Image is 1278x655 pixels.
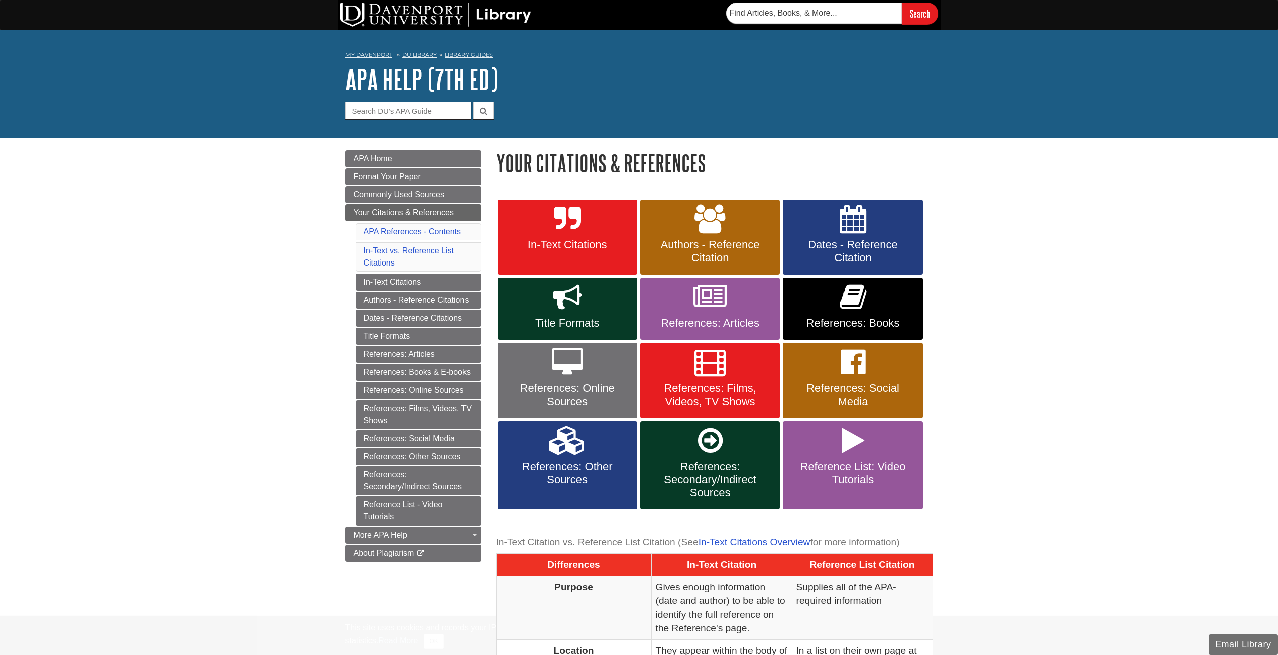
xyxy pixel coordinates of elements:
a: In-Text Citations [498,200,637,275]
p: Purpose [501,580,647,594]
a: Dates - Reference Citations [356,310,481,327]
nav: breadcrumb [345,48,933,64]
caption: In-Text Citation vs. Reference List Citation (See for more information) [496,531,933,554]
a: Reference List - Video Tutorials [356,496,481,526]
a: APA References - Contents [364,227,461,236]
span: References: Articles [648,317,772,330]
td: Supplies all of the APA-required information [792,576,933,639]
span: References: Books [790,317,915,330]
span: APA Home [354,154,392,163]
span: Your Citations & References [354,208,454,217]
a: Reference List: Video Tutorials [783,421,922,509]
span: About Plagiarism [354,549,414,557]
span: Reference List: Video Tutorials [790,460,915,486]
span: References: Social Media [790,382,915,408]
a: Library Guides [445,51,493,58]
a: References: Articles [640,278,780,340]
a: APA Home [345,150,481,167]
form: Searches DU Library's articles, books, and more [726,3,938,24]
a: Authors - Reference Citation [640,200,780,275]
div: Guide Page Menu [345,150,481,562]
button: Email Library [1209,634,1278,655]
div: This site uses cookies and records your IP address for usage statistics. Additionally, we use Goo... [345,622,933,649]
a: In-Text vs. Reference List Citations [364,246,454,267]
span: Differences [547,559,600,570]
span: Title Formats [505,317,630,330]
a: Title Formats [498,278,637,340]
span: References: Online Sources [505,382,630,408]
span: In-Text Citations [505,238,630,251]
a: References: Other Sources [498,421,637,509]
a: References: Articles [356,346,481,363]
a: My Davenport [345,51,392,59]
a: About Plagiarism [345,545,481,562]
a: APA Help (7th Ed) [345,64,498,95]
input: Search DU's APA Guide [345,102,471,119]
img: DU Library [340,3,531,27]
i: This link opens in a new window [416,550,425,557]
a: References: Films, Videos, TV Shows [356,400,481,429]
a: Your Citations & References [345,204,481,221]
span: References: Secondary/Indirect Sources [648,460,772,499]
span: References: Other Sources [505,460,630,486]
a: DU Library [402,51,437,58]
span: Commonly Used Sources [354,190,444,199]
a: References: Social Media [783,343,922,418]
a: In-Text Citations Overview [699,537,810,547]
a: References: Other Sources [356,448,481,465]
a: Dates - Reference Citation [783,200,922,275]
button: Close [424,634,443,649]
a: References: Books [783,278,922,340]
a: In-Text Citations [356,274,481,291]
a: References: Films, Videos, TV Shows [640,343,780,418]
a: Read More [378,636,418,645]
span: Authors - Reference Citation [648,238,772,265]
h1: Your Citations & References [496,150,933,176]
span: Reference List Citation [810,559,915,570]
a: References: Secondary/Indirect Sources [356,466,481,495]
a: Format Your Paper [345,168,481,185]
a: References: Online Sources [356,382,481,399]
a: References: Social Media [356,430,481,447]
td: Gives enough information (date and author) to be able to identify the full reference on the Refer... [651,576,792,639]
a: Commonly Used Sources [345,186,481,203]
span: Format Your Paper [354,172,421,181]
a: References: Online Sources [498,343,637,418]
a: Authors - Reference Citations [356,292,481,309]
a: References: Books & E-books [356,364,481,381]
span: Dates - Reference Citation [790,238,915,265]
input: Search [902,3,938,24]
span: References: Films, Videos, TV Shows [648,382,772,408]
input: Find Articles, Books, & More... [726,3,902,24]
span: More APA Help [354,531,407,539]
a: More APA Help [345,527,481,544]
a: Title Formats [356,328,481,345]
a: References: Secondary/Indirect Sources [640,421,780,509]
span: In-Text Citation [687,559,756,570]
